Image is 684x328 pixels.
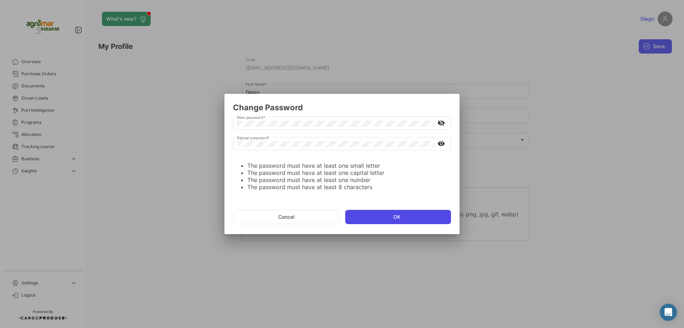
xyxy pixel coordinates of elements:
li: The password must have at least one small letter [247,162,451,169]
li: The password must have at least one number [247,176,451,183]
button: OK [345,210,451,224]
mat-icon: visibility [437,139,445,148]
div: Open Intercom Messenger [660,304,677,321]
h2: Change Password [233,102,451,112]
button: Cancel [233,210,340,224]
li: The password must have at least 8 characters [247,183,451,191]
mat-icon: visibility_off [437,118,445,127]
li: The password must have at least one capital letter [247,169,451,176]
